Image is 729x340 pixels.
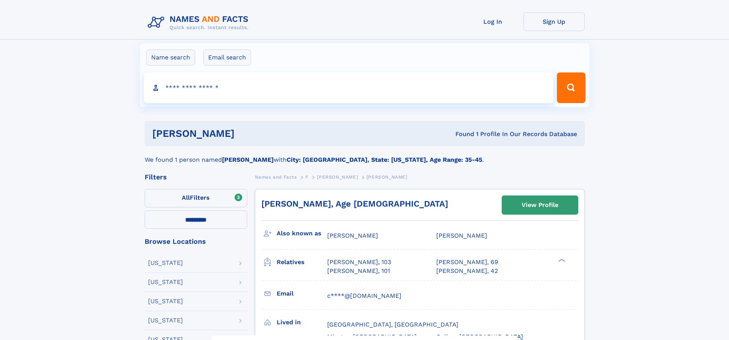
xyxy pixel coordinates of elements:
a: Names and Facts [255,172,297,182]
h3: Email [277,287,327,300]
div: [US_STATE] [148,260,183,266]
a: [PERSON_NAME], Age [DEMOGRAPHIC_DATA] [261,199,448,209]
div: Filters [145,174,247,181]
span: F [305,174,308,180]
button: Search Button [557,72,585,103]
div: View Profile [522,196,558,214]
h3: Lived in [277,316,327,329]
div: [US_STATE] [148,298,183,304]
div: Found 1 Profile In Our Records Database [345,130,577,138]
div: ❯ [556,258,566,263]
span: [GEOGRAPHIC_DATA], [GEOGRAPHIC_DATA] [327,321,458,328]
a: Log In [462,12,524,31]
label: Name search [146,49,195,66]
a: Sign Up [524,12,585,31]
div: We found 1 person named with . [145,146,585,164]
input: search input [144,72,554,103]
b: [PERSON_NAME] [222,156,274,163]
a: [PERSON_NAME], 101 [327,267,390,275]
span: [PERSON_NAME] [436,232,487,239]
a: [PERSON_NAME] [317,172,358,182]
span: [PERSON_NAME] [367,174,408,180]
b: City: [GEOGRAPHIC_DATA], State: [US_STATE], Age Range: 35-45 [287,156,482,163]
h3: Also known as [277,227,327,240]
div: [US_STATE] [148,317,183,324]
span: [PERSON_NAME] [317,174,358,180]
label: Email search [203,49,251,66]
span: All [182,194,190,201]
a: [PERSON_NAME], 42 [436,267,498,275]
div: [US_STATE] [148,279,183,285]
a: View Profile [502,196,578,214]
a: [PERSON_NAME], 69 [436,258,498,266]
h3: Relatives [277,256,327,269]
span: [PERSON_NAME] [327,232,378,239]
a: [PERSON_NAME], 103 [327,258,391,266]
label: Filters [145,189,247,207]
img: Logo Names and Facts [145,12,255,33]
div: Browse Locations [145,238,247,245]
h1: [PERSON_NAME] [152,129,345,138]
a: F [305,172,308,182]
